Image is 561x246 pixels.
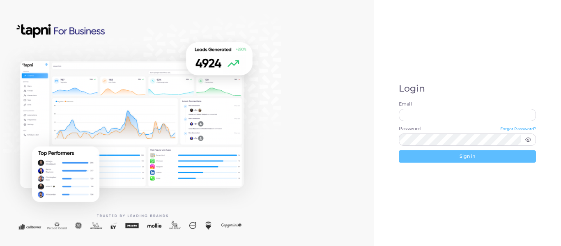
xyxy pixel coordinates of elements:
label: Password [399,126,421,132]
label: Email [399,101,536,108]
a: Forgot Password? [500,126,536,133]
h1: Login [399,83,536,94]
small: Forgot Password? [500,126,536,131]
button: Sign in [399,150,536,163]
